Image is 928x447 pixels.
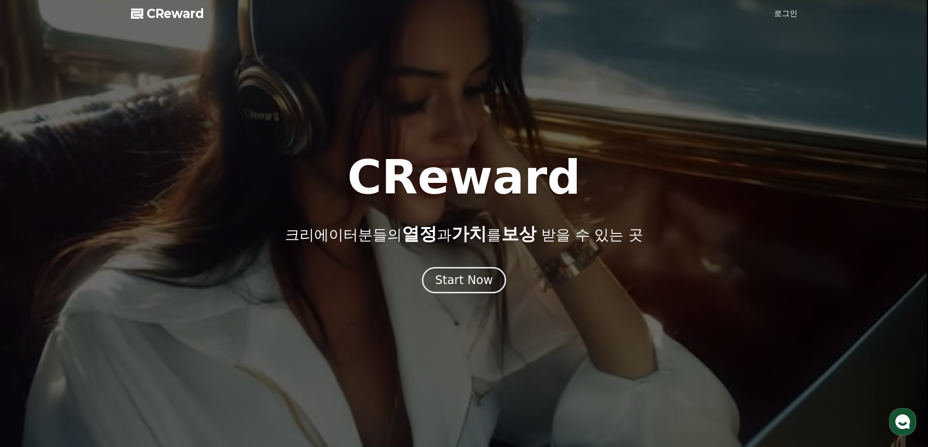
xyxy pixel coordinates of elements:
[774,8,797,19] a: 로그인
[422,277,506,286] a: Start Now
[435,272,493,288] div: Start Now
[452,224,487,244] span: 가치
[151,323,162,331] span: 설정
[501,224,536,244] span: 보상
[285,224,643,244] p: 크리에이터분들의 과 를 받을 수 있는 곳
[402,224,437,244] span: 열정
[64,308,126,333] a: 대화
[3,308,64,333] a: 홈
[347,154,581,201] h1: CReward
[126,308,187,333] a: 설정
[89,323,101,331] span: 대화
[131,6,204,21] a: CReward
[422,267,506,293] button: Start Now
[31,323,37,331] span: 홈
[147,6,204,21] span: CReward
